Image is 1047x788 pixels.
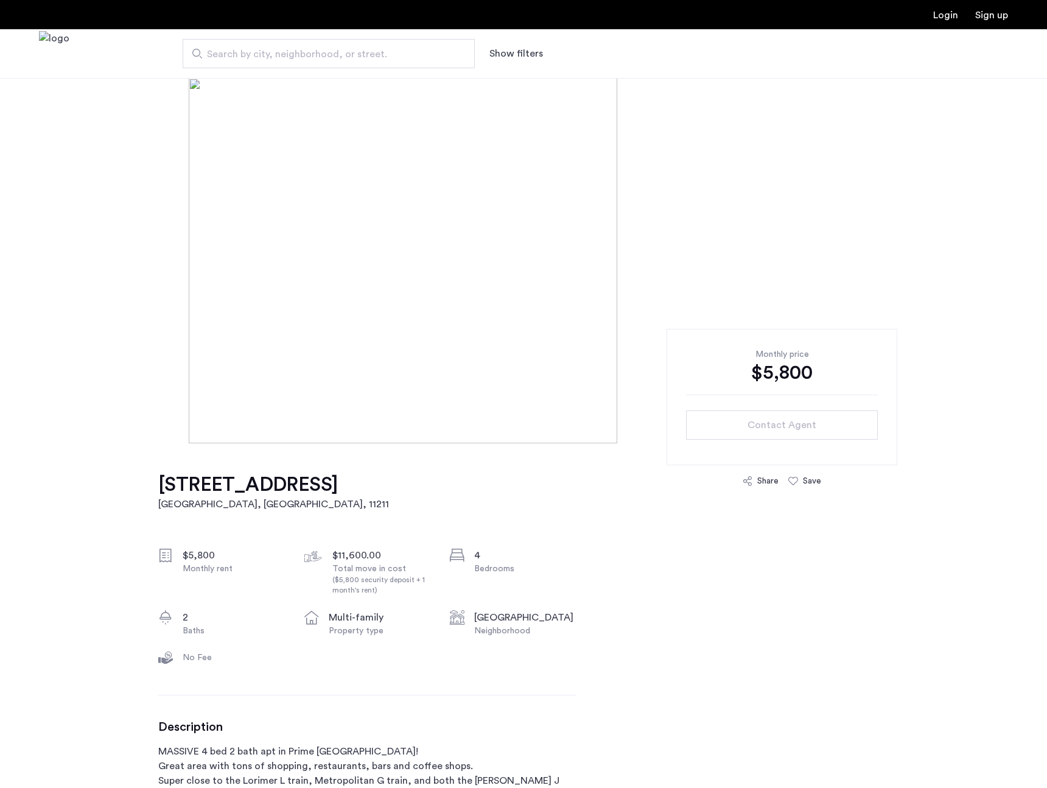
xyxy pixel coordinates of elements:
img: [object%20Object] [189,78,859,443]
a: Registration [975,10,1008,20]
div: 4 [474,548,576,563]
img: logo [39,31,69,77]
div: $5,800 [686,361,878,385]
h3: Description [158,720,576,734]
div: Bedrooms [474,563,576,575]
div: Save [803,475,821,487]
div: No Fee [183,652,285,664]
a: [STREET_ADDRESS][GEOGRAPHIC_DATA], [GEOGRAPHIC_DATA], 11211 [158,473,389,512]
div: $11,600.00 [332,548,435,563]
button: button [686,410,878,440]
div: ($5,800 security deposit + 1 month's rent) [332,575,435,596]
div: [GEOGRAPHIC_DATA] [474,610,576,625]
div: Baths [183,625,285,637]
div: Property type [329,625,431,637]
div: Neighborhood [474,625,576,637]
h2: [GEOGRAPHIC_DATA], [GEOGRAPHIC_DATA] , 11211 [158,497,389,512]
span: Search by city, neighborhood, or street. [207,47,441,62]
span: Contact Agent [748,418,816,432]
div: 2 [183,610,285,625]
div: Total move in cost [332,563,435,596]
div: multi-family [329,610,431,625]
div: Monthly price [686,348,878,361]
input: Apartment Search [183,39,475,68]
div: $5,800 [183,548,285,563]
p: MASSIVE 4 bed 2 bath apt in Prime [GEOGRAPHIC_DATA]! Great area with tons of shopping, restaurant... [158,744,576,788]
h1: [STREET_ADDRESS] [158,473,389,497]
a: Login [933,10,958,20]
button: Show or hide filters [489,46,543,61]
a: Cazamio Logo [39,31,69,77]
div: Monthly rent [183,563,285,575]
div: Share [757,475,779,487]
